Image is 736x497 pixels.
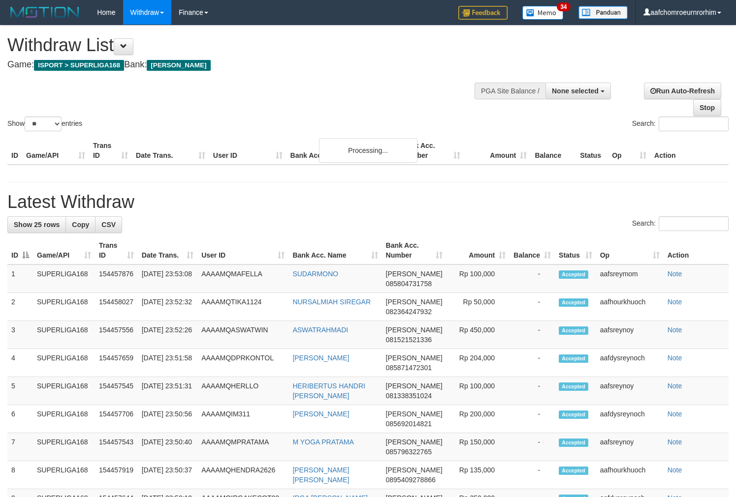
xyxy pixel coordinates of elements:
td: AAAAMQIM311 [197,405,288,433]
span: Accepted [559,354,588,363]
td: aafhourkhuoch [596,293,664,321]
th: Action [650,137,729,165]
td: aafsreymom [596,264,664,293]
td: 154457543 [95,433,138,461]
td: Rp 50,000 [447,293,510,321]
th: Amount [464,137,531,165]
span: [PERSON_NAME] [386,326,443,334]
span: Copy 085804731758 to clipboard [386,280,432,288]
label: Search: [632,216,729,231]
span: CSV [101,221,116,229]
td: SUPERLIGA168 [33,405,95,433]
td: 6 [7,405,33,433]
span: Accepted [559,326,588,335]
span: Accepted [559,439,588,447]
th: Date Trans.: activate to sort column ascending [138,236,197,264]
td: [DATE] 23:52:32 [138,293,197,321]
span: Accepted [559,298,588,307]
a: Copy [65,216,96,233]
td: 7 [7,433,33,461]
td: SUPERLIGA168 [33,349,95,377]
a: CSV [95,216,122,233]
td: 8 [7,461,33,489]
td: 4 [7,349,33,377]
th: ID [7,137,22,165]
td: Rp 135,000 [447,461,510,489]
th: User ID [209,137,287,165]
th: Bank Acc. Name [287,137,398,165]
th: Op [608,137,650,165]
td: 154457919 [95,461,138,489]
select: Showentries [25,117,62,131]
td: aafsreynoy [596,377,664,405]
a: [PERSON_NAME] [292,410,349,418]
span: Accepted [559,382,588,391]
td: 154457706 [95,405,138,433]
h1: Withdraw List [7,35,481,55]
button: None selected [545,83,611,99]
td: - [510,377,555,405]
th: Balance [531,137,576,165]
td: aafdysreynoch [596,405,664,433]
td: SUPERLIGA168 [33,293,95,321]
a: NURSALMIAH SIREGAR [292,298,371,306]
td: [DATE] 23:50:37 [138,461,197,489]
span: Copy 0895409278866 to clipboard [386,476,436,484]
span: None selected [552,87,599,95]
a: ASWATRAHMADI [292,326,348,334]
a: Stop [693,99,721,116]
td: - [510,433,555,461]
th: Status [576,137,608,165]
span: Copy 081338351024 to clipboard [386,392,432,400]
div: PGA Site Balance / [475,83,545,99]
label: Show entries [7,117,82,131]
span: ISPORT > SUPERLIGA168 [34,60,124,71]
td: [DATE] 23:52:26 [138,321,197,349]
td: AAAAMQDPRKONTOL [197,349,288,377]
span: [PERSON_NAME] [386,270,443,278]
a: Show 25 rows [7,216,66,233]
a: Note [668,270,682,278]
th: Game/API [22,137,89,165]
td: - [510,293,555,321]
th: Date Trans. [132,137,209,165]
td: - [510,461,555,489]
span: 34 [557,2,570,11]
input: Search: [659,216,729,231]
td: - [510,349,555,377]
td: SUPERLIGA168 [33,461,95,489]
span: Copy [72,221,89,229]
th: Trans ID [89,137,132,165]
h1: Latest Withdraw [7,192,729,212]
td: AAAAMQTIKA1124 [197,293,288,321]
a: Run Auto-Refresh [644,83,721,99]
span: Copy 085796322765 to clipboard [386,448,432,456]
td: 154458027 [95,293,138,321]
img: Button%20Memo.svg [522,6,564,20]
span: Show 25 rows [14,221,60,229]
td: 154457556 [95,321,138,349]
td: 5 [7,377,33,405]
a: Note [668,382,682,390]
a: HERIBERTUS HANDRI [PERSON_NAME] [292,382,365,400]
td: 1 [7,264,33,293]
td: Rp 204,000 [447,349,510,377]
td: [DATE] 23:51:31 [138,377,197,405]
td: aafsreynoy [596,321,664,349]
th: Bank Acc. Number [398,137,464,165]
a: Note [668,438,682,446]
span: [PERSON_NAME] [386,382,443,390]
th: ID: activate to sort column descending [7,236,33,264]
span: Accepted [559,467,588,475]
td: AAAAMQHENDRA2626 [197,461,288,489]
th: Op: activate to sort column ascending [596,236,664,264]
td: SUPERLIGA168 [33,321,95,349]
img: Feedback.jpg [458,6,508,20]
input: Search: [659,117,729,131]
a: Note [668,326,682,334]
td: 154457545 [95,377,138,405]
th: Bank Acc. Name: activate to sort column ascending [288,236,382,264]
a: M YOGA PRATAMA [292,438,353,446]
span: Copy 085871472301 to clipboard [386,364,432,372]
td: AAAAMQMPRATAMA [197,433,288,461]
